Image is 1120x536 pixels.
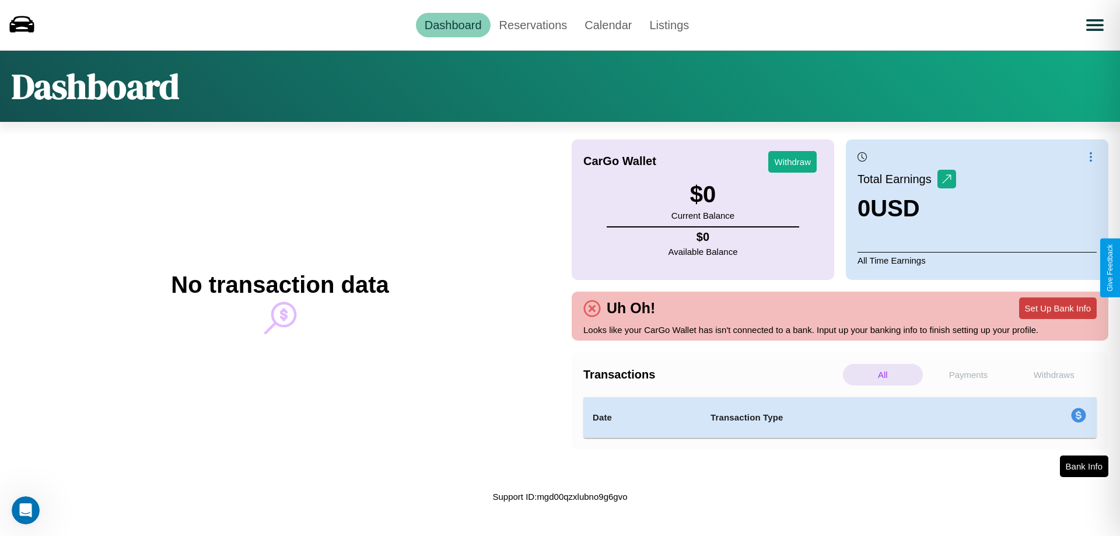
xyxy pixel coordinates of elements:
[416,13,491,37] a: Dashboard
[857,169,937,190] p: Total Earnings
[857,195,956,222] h3: 0 USD
[583,397,1097,438] table: simple table
[583,155,656,168] h4: CarGo Wallet
[601,300,661,317] h4: Uh Oh!
[493,489,628,505] p: Support ID: mgd00qzxlubno9g6gvo
[1019,297,1097,319] button: Set Up Bank Info
[12,62,179,110] h1: Dashboard
[710,411,975,425] h4: Transaction Type
[583,368,840,381] h4: Transactions
[171,272,388,298] h2: No transaction data
[1060,456,1108,477] button: Bank Info
[843,364,923,386] p: All
[668,244,738,260] p: Available Balance
[668,230,738,244] h4: $ 0
[671,181,734,208] h3: $ 0
[491,13,576,37] a: Reservations
[593,411,692,425] h4: Date
[1079,9,1111,41] button: Open menu
[583,322,1097,338] p: Looks like your CarGo Wallet has isn't connected to a bank. Input up your banking info to finish ...
[640,13,698,37] a: Listings
[929,364,1009,386] p: Payments
[1014,364,1094,386] p: Withdraws
[857,252,1097,268] p: All Time Earnings
[1106,244,1114,292] div: Give Feedback
[12,496,40,524] iframe: Intercom live chat
[576,13,640,37] a: Calendar
[671,208,734,223] p: Current Balance
[768,151,817,173] button: Withdraw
